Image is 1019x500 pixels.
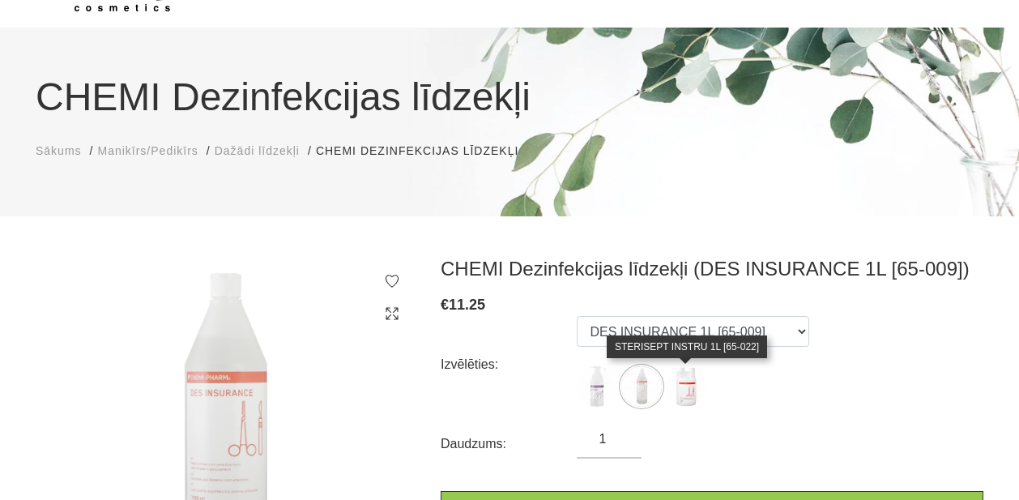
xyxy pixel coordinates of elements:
h1: CHEMI Dezinfekcijas līdzekļi [36,68,983,126]
div: Daudzums: [441,431,577,457]
span: Sākums [36,144,82,157]
a: Manikīrs/Pedikīrs [97,143,198,160]
span: Dažādi līdzekļi [215,144,300,157]
img: ... [621,366,662,407]
span: Manikīrs/Pedikīrs [97,144,198,157]
img: ... [577,366,617,407]
img: ... [666,366,706,407]
li: CHEMI Dezinfekcijas līdzekļi [316,143,535,160]
h3: CHEMI Dezinfekcijas līdzekļi (DES INSURANCE 1L [65-009]) [441,257,983,281]
span: 11.25 [449,297,485,313]
a: Dažādi līdzekļi [215,143,300,160]
span: € [441,297,449,313]
a: Sākums [36,143,82,160]
div: Izvēlēties: [441,352,577,378]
